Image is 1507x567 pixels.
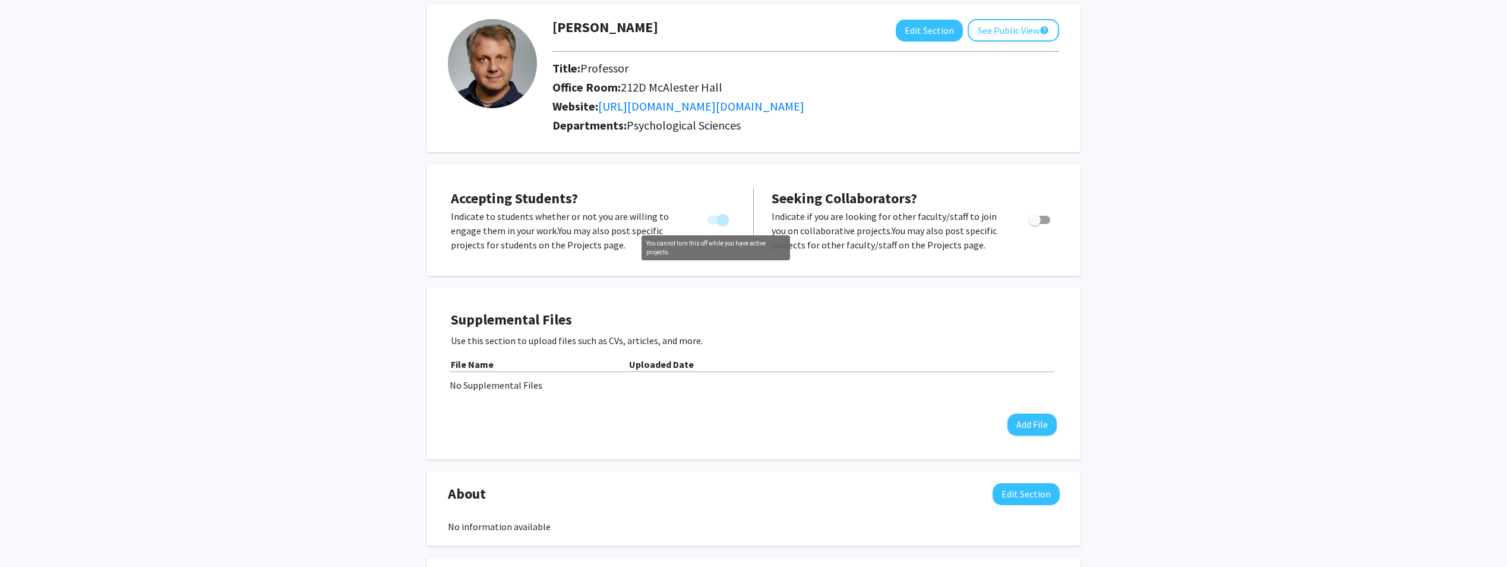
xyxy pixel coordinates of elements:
button: See Public View [968,19,1059,42]
p: Indicate if you are looking for other faculty/staff to join you on collaborative projects. You ma... [772,209,1006,252]
button: Add File [1007,414,1057,436]
span: Professor [580,61,628,75]
iframe: Chat [9,514,50,558]
span: 212D McAlester Hall [621,80,722,94]
b: Uploaded Date [629,358,694,370]
h1: [PERSON_NAME] [552,19,658,36]
mat-icon: help [1040,23,1049,37]
h2: Website: [552,99,1059,114]
img: Profile Picture [448,19,537,108]
p: Indicate to students whether or not you are willing to engage them in your work. You may also pos... [451,209,685,252]
div: Toggle [703,209,735,227]
div: You cannot turn this off while you have active projects. [703,209,735,227]
span: Seeking Collaborators? [772,189,917,207]
h2: Office Room: [552,80,1059,94]
span: About [448,483,486,505]
div: No Supplemental Files [450,378,1058,392]
button: Edit About [993,483,1060,505]
span: Psychological Sciences [627,118,741,133]
div: No information available [448,519,1060,534]
p: Use this section to upload files such as CVs, articles, and more. [451,333,1057,348]
h4: Supplemental Files [451,311,1057,329]
h2: Title: [552,61,1059,75]
h2: Departments: [544,118,1068,133]
b: File Name [451,358,494,370]
div: You cannot turn this off while you have active projects. [642,235,790,260]
a: Opens in a new tab [598,99,804,114]
div: Toggle [1024,209,1057,227]
span: Accepting Students? [451,189,578,207]
button: Edit Section [896,20,963,42]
